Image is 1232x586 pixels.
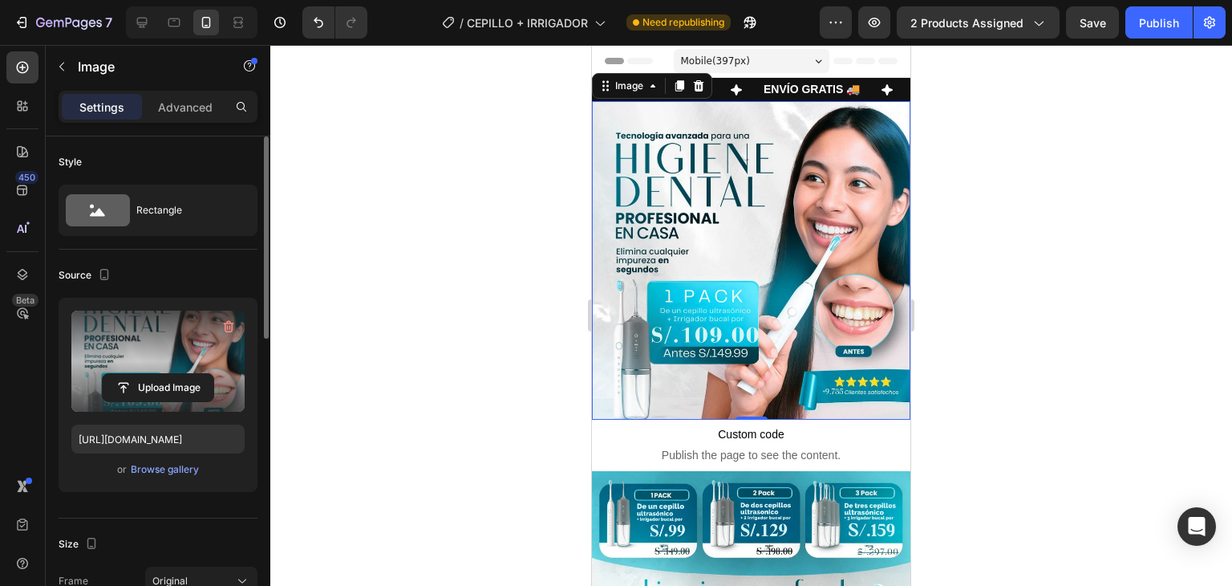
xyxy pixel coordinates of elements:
iframe: Design area [592,45,910,586]
div: Beta [12,294,38,307]
span: CEPILLO + IRRIGADOR [467,14,588,31]
div: 450 [15,171,38,184]
span: or [117,460,127,479]
div: Undo/Redo [302,6,367,39]
button: Publish [1125,6,1193,39]
span: Save [1080,16,1106,30]
p: Image [78,57,214,76]
div: Style [59,155,82,169]
button: Browse gallery [130,462,200,478]
p: 7 [105,13,112,32]
span: / [460,14,464,31]
input: https://example.com/image.jpg [71,425,245,454]
div: Browse gallery [131,462,199,477]
button: 2 products assigned [897,6,1060,39]
div: Publish [1139,14,1179,31]
div: Source [59,265,114,287]
span: Need republishing [642,15,724,30]
button: Upload Image [102,373,214,402]
button: Save [1066,6,1119,39]
div: Rectangle [136,192,234,229]
button: 7 [6,6,120,39]
div: Open Intercom Messenger [1177,507,1216,546]
p: Settings [79,99,124,116]
span: 2 products assigned [910,14,1023,31]
p: Advanced [158,99,213,116]
div: Size [59,534,101,555]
